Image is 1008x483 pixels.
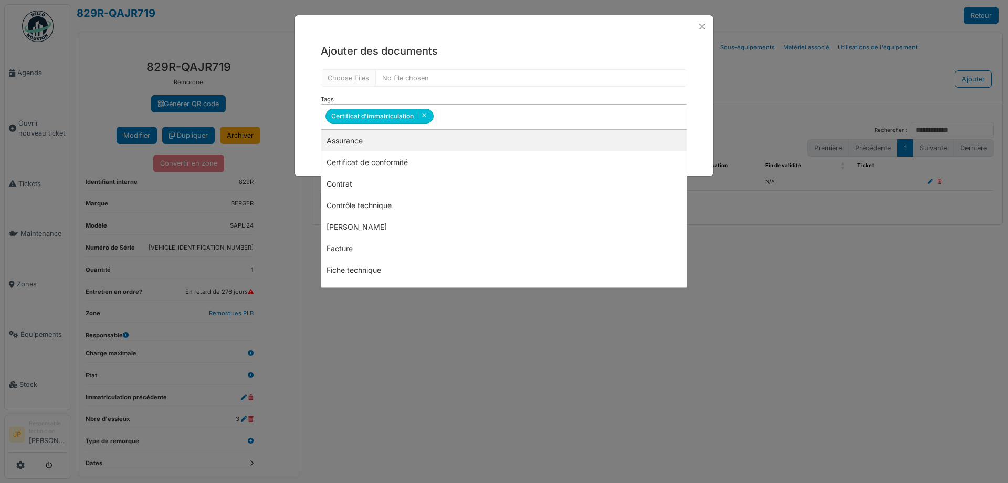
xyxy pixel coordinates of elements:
[435,109,437,125] input: null
[321,151,687,173] div: Certificat de conformité
[321,43,687,59] h5: Ajouter des documents
[321,173,687,194] div: Contrat
[321,216,687,238] div: [PERSON_NAME]
[321,95,334,104] label: Tags
[695,19,709,34] button: Close
[321,130,687,151] div: Assurance
[321,281,687,302] div: Identification
[321,194,687,216] div: Contrôle technique
[418,111,430,119] button: Remove item: '139'
[321,259,687,281] div: Fiche technique
[321,238,687,259] div: Facture
[325,109,434,124] div: Certificat d'immatriculation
